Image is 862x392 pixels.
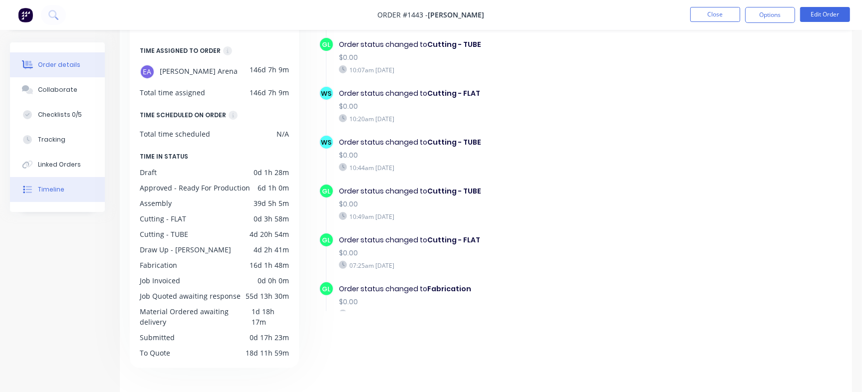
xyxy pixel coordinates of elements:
[321,89,331,98] span: WS
[258,183,289,193] div: 6d 1h 0m
[38,85,77,94] div: Collaborate
[745,7,795,23] button: Options
[339,248,662,258] div: $0.00
[246,291,289,301] div: 55d 13h 30m
[140,260,177,270] div: Fabrication
[428,10,485,20] span: [PERSON_NAME]
[339,88,662,99] div: Order status changed to
[250,260,289,270] div: 16d 1h 48m
[140,348,170,358] div: To Quote
[252,306,289,327] div: 1d 18h 17m
[250,229,289,239] div: 4d 20h 54m
[38,60,80,69] div: Order details
[339,39,662,50] div: Order status changed to
[339,150,662,161] div: $0.00
[258,275,289,286] div: 0d 0h 0m
[339,52,662,63] div: $0.00
[322,187,330,196] span: GL
[339,212,662,221] div: 10:49am [DATE]
[254,167,289,178] div: 0d 1h 28m
[339,261,662,270] div: 07:25am [DATE]
[339,284,662,294] div: Order status changed to
[427,235,480,245] b: Cutting - FLAT
[10,152,105,177] button: Linked Orders
[140,291,241,301] div: Job Quoted awaiting response
[339,235,662,245] div: Order status changed to
[18,7,33,22] img: Factory
[339,297,662,307] div: $0.00
[140,129,210,139] div: Total time scheduled
[339,101,662,112] div: $0.00
[254,198,289,208] div: 39d 5h 5m
[10,127,105,152] button: Tracking
[140,213,186,224] div: Cutting - FLAT
[140,110,226,121] div: TIME SCHEDULED ON ORDER
[140,45,221,56] div: TIME ASSIGNED TO ORDER
[38,110,82,119] div: Checklists 0/5
[38,160,81,169] div: Linked Orders
[427,39,481,49] b: Cutting - TUBE
[339,137,662,148] div: Order status changed to
[254,244,289,255] div: 4d 2h 41m
[321,138,331,147] span: WS
[339,310,662,319] div: 11:00am [DATE]
[378,10,428,20] span: Order #1443 -
[140,229,188,239] div: Cutting - TUBE
[277,129,289,139] div: N/A
[250,332,289,343] div: 0d 17h 23m
[339,186,662,196] div: Order status changed to
[690,7,740,22] button: Close
[140,183,250,193] div: Approved - Ready For Production
[250,87,289,98] div: 146d 7h 9m
[160,64,238,79] span: [PERSON_NAME] Arena
[339,65,662,74] div: 10:07am [DATE]
[254,213,289,224] div: 0d 3h 58m
[140,87,205,98] div: Total time assigned
[38,185,64,194] div: Timeline
[140,64,155,79] div: EA
[339,199,662,209] div: $0.00
[246,348,289,358] div: 18d 11h 59m
[322,284,330,294] span: GL
[339,163,662,172] div: 10:44am [DATE]
[140,244,231,255] div: Draw Up - [PERSON_NAME]
[427,186,481,196] b: Cutting - TUBE
[140,332,175,343] div: Submitted
[140,275,180,286] div: Job Invoiced
[339,114,662,123] div: 10:20am [DATE]
[10,77,105,102] button: Collaborate
[10,177,105,202] button: Timeline
[427,137,481,147] b: Cutting - TUBE
[10,102,105,127] button: Checklists 0/5
[322,235,330,245] span: GL
[38,135,65,144] div: Tracking
[140,151,188,162] span: TIME IN STATUS
[140,198,172,208] div: Assembly
[250,64,289,79] div: 146d 7h 9m
[140,167,157,178] div: Draft
[427,88,480,98] b: Cutting - FLAT
[10,52,105,77] button: Order details
[427,284,471,294] b: Fabrication
[800,7,850,22] button: Edit Order
[140,306,252,327] div: Material Ordered awaiting delivery
[322,40,330,49] span: GL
